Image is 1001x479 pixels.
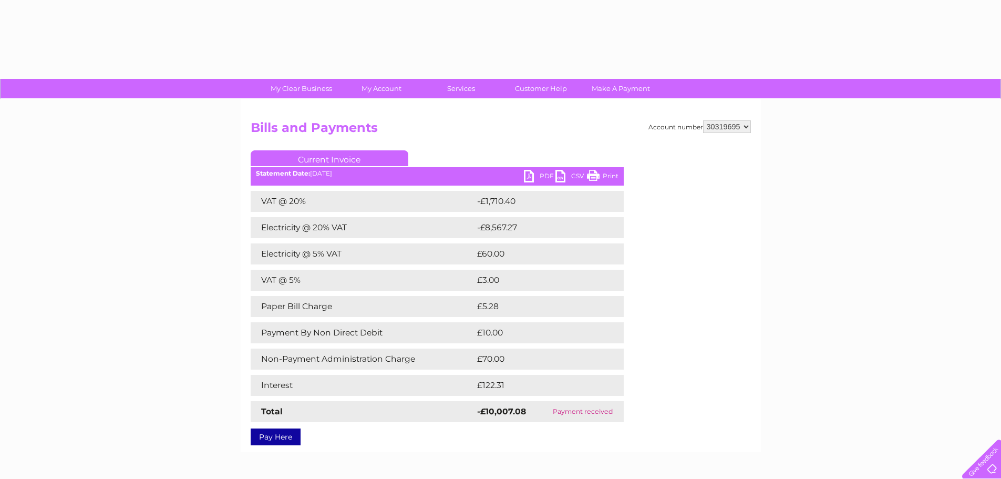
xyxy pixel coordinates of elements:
[251,217,474,238] td: Electricity @ 20% VAT
[474,191,607,212] td: -£1,710.40
[251,120,751,140] h2: Bills and Payments
[474,322,602,343] td: £10.00
[474,349,603,370] td: £70.00
[251,150,408,166] a: Current Invoice
[251,170,624,177] div: [DATE]
[577,79,664,98] a: Make A Payment
[474,217,608,238] td: -£8,567.27
[261,406,283,416] strong: Total
[251,429,301,445] a: Pay Here
[474,296,599,317] td: £5.28
[587,170,618,185] a: Print
[418,79,504,98] a: Services
[251,243,474,264] td: Electricity @ 5% VAT
[251,296,474,317] td: Paper Bill Charge
[256,169,310,177] b: Statement Date:
[251,322,474,343] td: Payment By Non Direct Debit
[474,375,603,396] td: £122.31
[648,120,751,133] div: Account number
[251,270,474,291] td: VAT @ 5%
[251,191,474,212] td: VAT @ 20%
[555,170,587,185] a: CSV
[498,79,584,98] a: Customer Help
[542,401,623,422] td: Payment received
[251,349,474,370] td: Non-Payment Administration Charge
[524,170,555,185] a: PDF
[251,375,474,396] td: Interest
[474,243,603,264] td: £60.00
[474,270,600,291] td: £3.00
[338,79,425,98] a: My Account
[258,79,345,98] a: My Clear Business
[477,406,526,416] strong: -£10,007.08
